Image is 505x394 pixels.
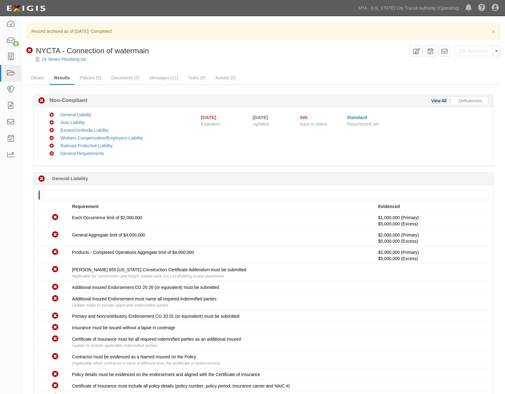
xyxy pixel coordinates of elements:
[72,274,224,278] span: Applicable for construction and height related work (i.e.) scaffolding /crane placement
[300,114,342,121] div: Since 09/28/2024
[378,239,418,244] span: Policy #92-C2-H748-1 Insurer: State Farm Fire and Casualty Company
[52,214,59,221] i: Non-Compliant
[492,28,495,35] button: Close
[72,314,240,319] span: Primary and Noncontributory Endorsement CG 20 01 (or equivalent) must be submitted
[60,151,104,156] a: General Requirements
[50,113,54,117] i: Non-Compliant
[52,313,59,319] i: Non-Compliant
[72,372,260,377] span: Policy details must be evidenced on the endorsement and aligned with the Certificate of Insurance
[72,250,194,255] span: Products - Completed Operations Aggregate limit of $4,000,000
[378,204,400,209] strong: Evidenced
[52,175,88,182] b: General Liability
[378,256,418,261] span: Policy #92-C2-H748-1 Insurer: State Farm Fire and Casualty Company
[355,2,462,14] a: MTA - [US_STATE] City Transit Authority (Operating)
[72,267,246,272] span: [PERSON_NAME] 855 [US_STATE] Construction Certificate Addendum must be submitted
[42,57,86,62] a: 24 Seven Plumbing Inc
[455,46,493,56] a: Edit Agreement
[378,232,484,244] p: $2,000,000 (Primary)
[60,112,91,117] a: General Liability
[478,4,485,12] i: Help Center - Complianz
[38,98,45,104] i: Non-Compliant
[52,266,59,273] i: Non-Compliant
[31,28,495,34] p: Record archived as of [DATE]: Completed
[26,46,149,56] div: NYCTA - Connection of watermain
[72,325,175,330] span: Insurance must be issued without a lapse in coverage
[454,98,487,104] a: Deficiencies
[201,114,216,121] div: [DATE]
[52,353,59,360] i: Non-Compliant
[107,72,144,84] a: Documents (0)
[52,371,59,378] i: Non-Compliant
[72,303,168,308] span: Update notes to include applicable indemnified parties
[50,128,54,133] i: Non-Compliant
[75,72,106,84] a: Policies (5)
[50,152,54,156] i: Non-Compliant
[38,176,45,182] i: Non-Compliant 306 days (since 11/01/2024)
[378,215,484,227] p: $1,000,000 (Primary)
[427,98,451,104] a: View All
[60,135,143,140] a: Workers Compensation/Employers Liability
[72,232,145,237] span: General Aggregate limit of $4,000,000
[145,72,183,84] a: Messages (11)
[52,324,59,331] i: Non-Compliant
[50,72,75,85] a: Results
[201,121,248,127] span: Expiration
[52,284,59,290] i: Non-Compliant
[347,122,379,126] span: Requirement set
[50,136,54,140] i: Non-Compliant
[45,97,87,104] b: Non-Compliant
[183,72,210,84] a: Tasks (0)
[52,295,59,302] i: Non-Compliant
[72,285,219,290] span: Additional Insured Endorsement CG 20 26 (or equivalent) must be submitted
[378,221,418,226] span: Policy #92-C2-H748-1 Insurer: State Farm Fire and Casualty Company
[36,46,149,55] span: NYCTA - Connection of watermain
[52,383,59,389] i: Non-Compliant
[492,28,495,35] span: ×
[50,144,54,148] i: Non-Compliant
[13,41,19,46] div: 8
[211,72,240,84] a: Activity (0)
[378,249,484,262] p: $2,000,000 (Primary)
[5,3,47,14] img: Logo
[52,336,59,342] i: Non-Compliant
[72,215,142,220] span: Each Occurrence limit of $2,000,000
[72,383,290,388] span: Certificate of Insurance must include all policy details (policy number; policy period; insurance...
[72,296,217,301] span: Additional Insured Endorsement must name all required indemnified parties
[60,143,113,148] a: Railroad Protective Liability
[72,354,196,359] span: Contractor must be evidenced as a Named Insured on the Policy
[52,249,59,255] i: Non-Compliant
[52,232,59,238] i: Non-Compliant
[26,72,49,84] a: Details
[253,122,269,126] span: Updated
[60,128,109,133] a: Excess/Umbrella Liability
[26,47,33,54] i: Non-Compliant
[50,121,54,125] i: Non-Compliant
[72,361,220,365] span: (Applicable when contractor’s name is different from the certificate or endorsement)
[72,204,99,209] strong: Requirement
[253,114,290,121] div: [DATE]
[72,337,241,342] span: Certificate of Insurance must list all required indemnified parties as an additional insured
[72,343,158,348] span: Update to include applicable indemnified parties
[300,122,327,126] span: Days in status
[60,120,85,125] a: Auto Liability
[347,115,367,120] a: Standard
